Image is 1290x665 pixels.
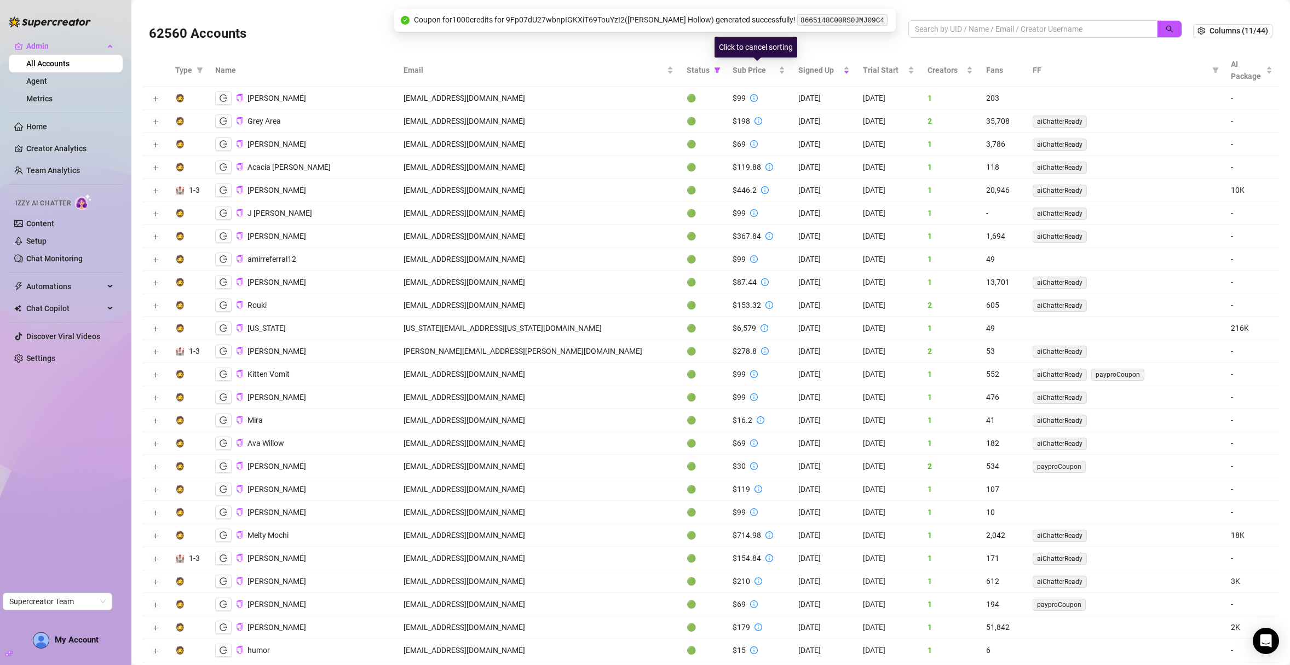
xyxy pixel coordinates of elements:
[236,94,243,102] button: Copy Account UID
[151,164,160,173] button: Expand row
[236,416,243,423] span: copy
[215,345,232,358] button: logout
[26,77,47,85] a: Agent
[215,506,232,519] button: logout
[215,322,232,335] button: logout
[220,301,227,309] span: logout
[1224,156,1279,179] td: -
[151,118,160,127] button: Expand row
[175,299,185,311] div: 🧔
[236,301,243,308] span: copy
[792,87,856,110] td: [DATE]
[733,299,761,311] div: $153.32
[1253,628,1279,654] div: Open Intercom Messenger
[215,91,232,105] button: logout
[175,391,185,403] div: 🧔
[209,54,397,87] th: Name
[236,462,243,471] button: Copy Account UID
[236,370,243,377] span: copy
[792,225,856,248] td: [DATE]
[236,186,243,194] button: Copy Account UID
[236,163,243,171] button: Copy Account UID
[1033,162,1087,174] span: aiChatterReady
[175,506,185,518] div: 🧔
[247,186,306,194] span: [PERSON_NAME]
[220,416,227,424] span: logout
[215,460,232,473] button: logout
[151,302,160,311] button: Expand row
[26,278,104,295] span: Automations
[687,232,696,240] span: 🟢
[220,462,227,470] span: logout
[236,577,243,586] button: Copy Account UID
[26,237,47,245] a: Setup
[236,117,243,124] span: copy
[687,209,696,217] span: 🟢
[14,282,23,291] span: thunderbolt
[236,439,243,446] span: copy
[928,64,964,76] span: Creators
[733,161,761,173] div: $119.88
[236,485,243,492] span: copy
[151,532,160,541] button: Expand row
[792,54,856,87] th: Signed Up
[26,300,104,317] span: Chat Copilot
[151,233,160,242] button: Expand row
[733,207,746,219] div: $99
[215,368,232,381] button: logout
[921,54,980,87] th: Creators
[863,64,906,76] span: Trial Start
[151,256,160,265] button: Expand row
[1210,26,1268,35] span: Columns (11/44)
[151,555,160,564] button: Expand row
[236,186,243,193] span: copy
[151,95,160,104] button: Expand row
[197,67,203,73] span: filter
[236,347,243,356] button: Copy Account UID
[414,14,889,27] div: Coupon for 1000 credits for 9Fp07dU27wbnpIGKXiT69TouYzI2 ( [PERSON_NAME] Hollow ) generated succe...
[733,184,757,196] div: $446.2
[1212,67,1219,73] span: filter
[26,219,54,228] a: Content
[220,209,227,217] span: logout
[175,437,185,449] div: 🧔
[1033,64,1208,76] span: FF
[26,59,70,68] a: All Accounts
[236,577,243,584] span: copy
[733,644,746,656] div: $15
[220,600,227,608] span: logout
[247,94,306,102] span: [PERSON_NAME]
[220,623,227,631] span: logout
[14,42,23,50] span: crown
[247,117,281,125] span: Grey Area
[733,345,757,357] div: $278.8
[236,393,243,402] button: Copy Account UID
[247,163,331,171] span: Acacia [PERSON_NAME]
[1224,133,1279,156] td: -
[928,94,932,102] span: 1
[733,253,746,265] div: $99
[1166,25,1173,33] span: search
[236,347,243,354] span: copy
[215,137,232,151] button: logout
[215,644,232,657] button: logout
[220,163,227,171] span: logout
[149,25,246,43] h3: 62560 Accounts
[726,54,792,87] th: Sub Price
[220,324,227,332] span: logout
[220,646,227,654] span: logout
[215,253,232,266] button: logout
[175,575,185,587] div: 🧔
[236,600,243,607] span: copy
[26,254,83,263] a: Chat Monitoring
[687,94,696,102] span: 🟢
[687,117,696,125] span: 🟢
[175,529,185,541] div: 🧔
[733,460,746,472] div: $30
[15,198,71,209] span: Izzy AI Chatter
[175,253,185,265] div: 🧔
[215,529,232,542] button: logout
[175,345,185,357] div: 🏰
[986,186,1010,194] span: 20,946
[175,161,185,173] div: 🧔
